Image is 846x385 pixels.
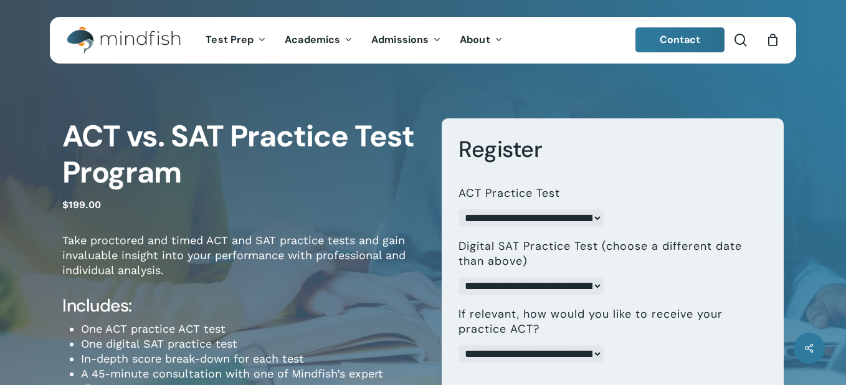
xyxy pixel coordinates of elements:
span: Contact [660,33,701,46]
label: ACT Practice Test [459,186,560,201]
header: Main Menu [50,17,796,64]
label: If relevant, how would you like to receive your practice ACT? [459,307,756,336]
h1: ACT vs. SAT Practice Test Program [62,118,423,191]
p: Take proctored and timed ACT and SAT practice tests and gain invaluable insight into your perform... [62,233,423,295]
label: Digital SAT Practice Test (choose a different date than above) [459,239,756,269]
nav: Main Menu [196,17,511,64]
span: Admissions [371,33,429,46]
span: $ [62,199,69,211]
iframe: Chatbot [764,303,829,368]
li: In-depth score break-down for each test [81,351,423,366]
bdi: 199.00 [62,199,101,211]
li: One digital SAT practice test [81,336,423,351]
span: Test Prep [206,33,254,46]
li: One ACT practice ACT test [81,321,423,336]
a: Academics [275,35,362,45]
h3: Register [459,135,766,164]
a: Admissions [362,35,450,45]
a: Test Prep [196,35,275,45]
span: About [460,33,490,46]
a: About [450,35,512,45]
span: Academics [285,33,340,46]
a: Cart [766,33,779,47]
h4: Includes: [62,295,423,317]
a: Contact [635,27,725,52]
